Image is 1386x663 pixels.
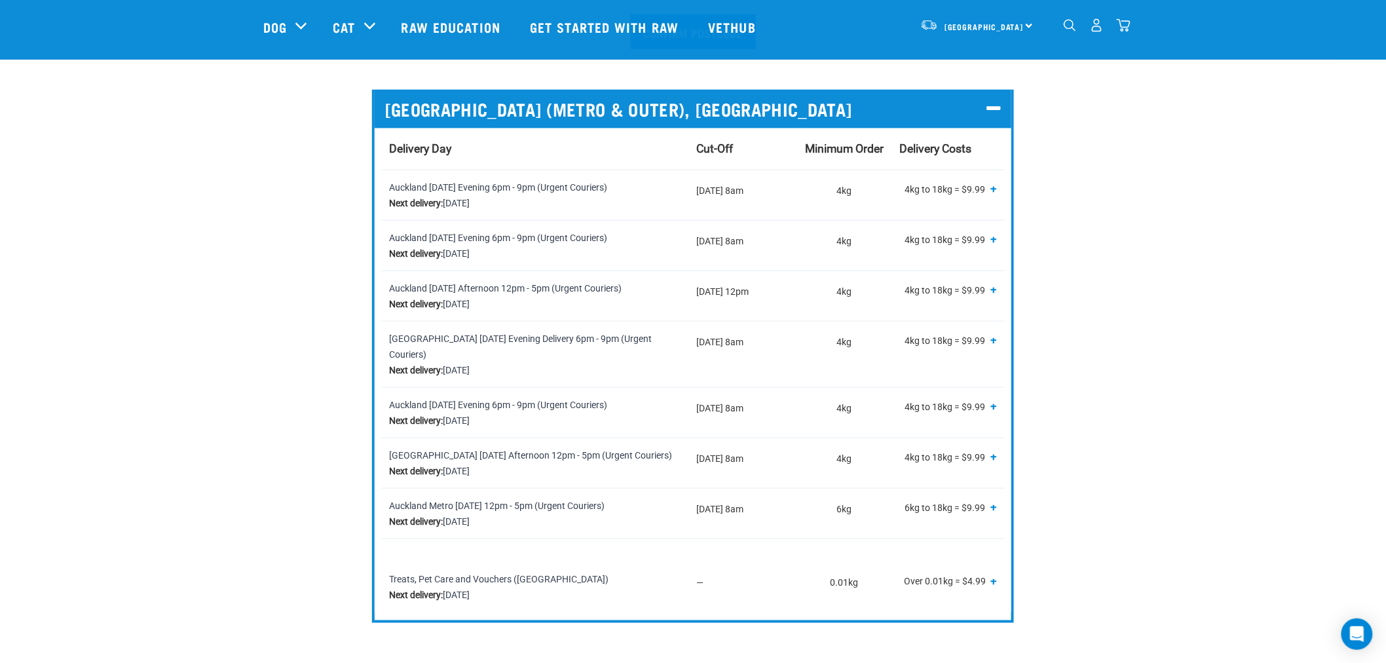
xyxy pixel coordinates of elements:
td: 4kg [797,321,891,387]
p: 4kg to 18kg = $9.99 18kg to 36kg = $14.99 36kg to 54kg = $19.99 54kg to 72kg = $24.99 Over 72kg =... [899,280,997,303]
td: [DATE] 8am [688,321,797,387]
div: Auckland [DATE] Evening 6pm - 9pm (Urgent Couriers) [DATE] [389,180,681,211]
p: 6kg to 18kg = $9.99 18kg to 36kg = $14.99 36kg to 54kg = $19.99 54kg to 72kg = $24.99 Over 72kg =... [899,498,997,521]
button: Show all tiers [990,451,997,463]
strong: Next delivery: [389,590,443,601]
th: Delivery Costs [891,128,1005,170]
img: home-icon@2x.png [1117,18,1131,32]
p: 4kg to 18kg = $9.99 18kg to 36kg = $14.99 36kg to 54kg = $19.99 54kg to 72kg = $24.99 Over 72kg =... [899,230,997,253]
p: 4kg to 18kg = $9.99 18kg to 36kg = $14.99 36kg to 54kg = $19.99 54kg to 72kg = $24.99 Over 72kg =... [899,180,997,202]
td: 4kg [797,438,891,488]
button: Show all tiers [990,502,997,513]
span: + [990,333,997,347]
button: Show all tiers [990,576,997,587]
span: + [990,575,997,588]
img: van-moving.png [920,19,938,31]
span: + [990,450,997,463]
button: Show all tiers [990,335,997,346]
td: — [688,539,797,613]
td: [DATE] 12pm [688,271,797,321]
div: Open Intercom Messenger [1341,618,1373,650]
button: Show all tiers [990,284,997,295]
td: 4kg [797,220,891,271]
td: 6kg [797,488,891,539]
a: Vethub [695,1,772,53]
div: Auckland [DATE] Afternoon 12pm - 5pm (Urgent Couriers) [DATE] [389,280,681,312]
strong: Next delivery: [389,516,443,527]
td: [DATE] 8am [688,488,797,539]
div: Auckland [DATE] Evening 6pm - 9pm (Urgent Couriers) [DATE] [389,397,681,428]
div: Auckland [DATE] Evening 6pm - 9pm (Urgent Couriers) [DATE] [389,230,681,261]
td: [DATE] 8am [688,387,797,438]
td: [DATE] 8am [688,438,797,488]
button: Show all tiers [990,401,997,412]
strong: Next delivery: [389,365,443,375]
p: Over 0.01kg = $4.99 [899,572,997,595]
th: Minimum Order [797,128,891,170]
span: + [990,233,997,246]
p: 4kg to 18kg = $9.99 18kg to 36kg = $14.99 36kg to 54kg = $19.99 54kg to 72kg = $24.99 Over 72kg =... [899,447,997,470]
span: + [990,501,997,514]
p: 4kg to 18kg = $9.99 18kg to 36kg = $14.99 36kg to 54kg = $19.99 54kg to 72kg = $24.99 Over 72kg =... [899,397,997,420]
strong: Next delivery: [389,466,443,476]
div: Treats, Pet Care and Vouchers ([GEOGRAPHIC_DATA]) [DATE] [389,572,681,603]
td: 4kg [797,170,891,220]
button: Show all tiers [990,183,997,195]
span: + [990,283,997,296]
td: [DATE] 8am [688,170,797,220]
span: [GEOGRAPHIC_DATA] [945,24,1024,29]
span: + [990,182,997,195]
td: 4kg [797,271,891,321]
strong: Next delivery: [389,415,443,426]
a: Dog [263,17,287,37]
div: [GEOGRAPHIC_DATA] [DATE] Evening Delivery 6pm - 9pm (Urgent Couriers) [DATE] [389,331,681,378]
p: 4kg to 18kg = $9.99 18kg to 36kg = $14.99 36kg to 54kg = $19.99 54kg to 72kg = $24.99 Over 72kg =... [899,331,997,354]
th: Delivery Day [381,128,688,170]
strong: Next delivery: [389,299,443,309]
span: + [990,400,997,413]
a: Cat [333,17,355,37]
a: Raw Education [388,1,517,53]
td: 4kg [797,387,891,438]
button: Show all tiers [990,234,997,245]
th: Cut-Off [688,128,797,170]
img: user.png [1090,18,1104,32]
strong: Next delivery: [389,248,443,259]
p: [GEOGRAPHIC_DATA] (METRO & OUTER), [GEOGRAPHIC_DATA] [385,99,1001,119]
div: [GEOGRAPHIC_DATA] [DATE] Afternoon 12pm - 5pm (Urgent Couriers) [DATE] [389,447,681,479]
img: home-icon-1@2x.png [1064,19,1076,31]
span: [GEOGRAPHIC_DATA] (METRO & OUTER), [GEOGRAPHIC_DATA] [385,99,852,119]
div: Auckland Metro [DATE] 12pm - 5pm (Urgent Couriers) [DATE] [389,498,681,529]
a: Get started with Raw [517,1,695,53]
td: [DATE] 8am [688,220,797,271]
strong: Next delivery: [389,198,443,208]
td: 0.01kg [797,539,891,613]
